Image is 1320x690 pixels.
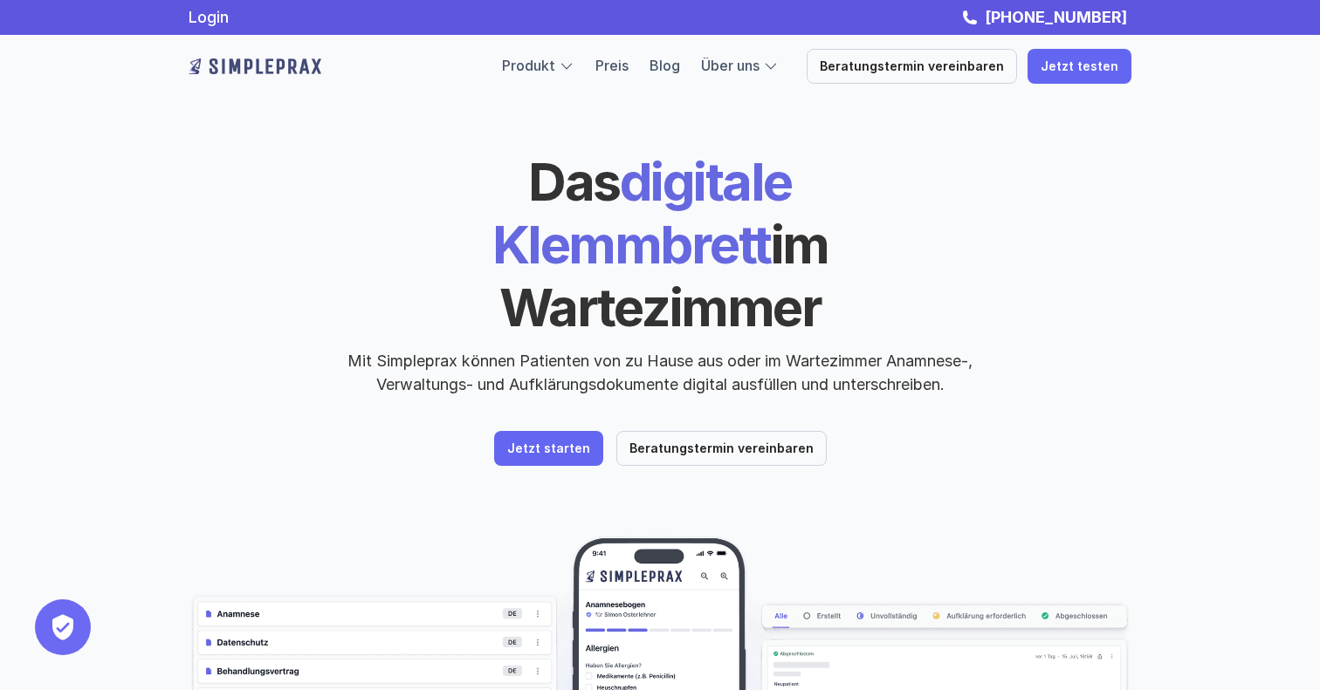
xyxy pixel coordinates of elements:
[1028,49,1131,84] a: Jetzt testen
[189,8,229,26] a: Login
[985,8,1127,26] strong: [PHONE_NUMBER]
[1041,59,1118,74] p: Jetzt testen
[333,349,987,396] p: Mit Simpleprax können Patienten von zu Hause aus oder im Wartezimmer Anamnese-, Verwaltungs- und ...
[499,213,838,338] span: im Wartezimmer
[507,441,590,456] p: Jetzt starten
[701,57,760,74] a: Über uns
[807,49,1017,84] a: Beratungstermin vereinbaren
[820,59,1004,74] p: Beratungstermin vereinbaren
[595,57,629,74] a: Preis
[528,150,620,213] span: Das
[616,431,827,466] a: Beratungstermin vereinbaren
[629,441,814,456] p: Beratungstermin vereinbaren
[502,57,555,74] a: Produkt
[494,431,603,466] a: Jetzt starten
[359,150,961,338] h1: digitale Klemmbrett
[650,57,680,74] a: Blog
[980,8,1131,26] a: [PHONE_NUMBER]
